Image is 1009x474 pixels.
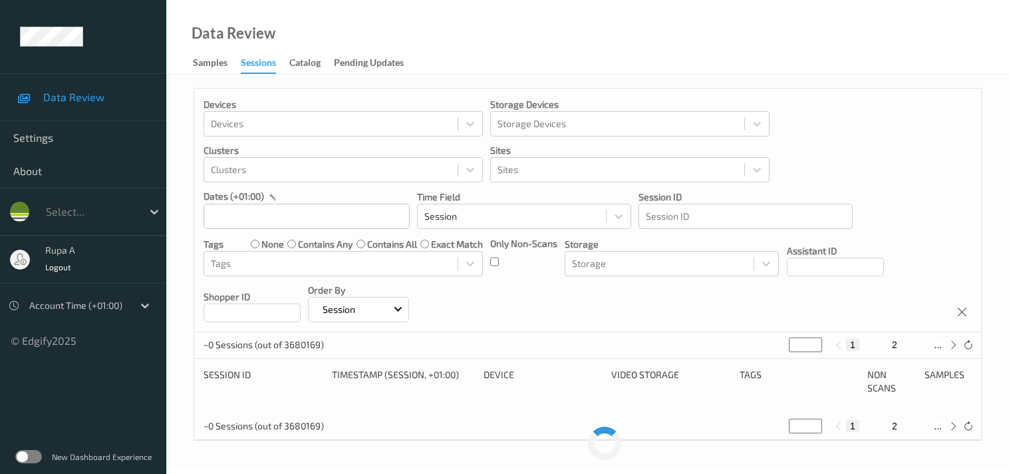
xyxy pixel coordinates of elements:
p: Assistant ID [787,244,884,258]
button: 1 [846,420,859,432]
p: Storage Devices [490,98,770,111]
a: Samples [193,54,241,73]
div: Pending Updates [334,56,404,73]
div: Samples [193,56,227,73]
div: Samples [925,368,972,395]
button: 2 [888,420,901,432]
button: 2 [888,339,901,351]
button: ... [930,420,946,432]
p: ~0 Sessions (out of 3680169) [204,338,324,352]
p: Sites [490,144,770,157]
div: Catalog [289,56,321,73]
div: Video Storage [611,368,730,395]
div: Sessions [241,56,276,74]
a: Pending Updates [334,54,417,73]
p: Only Non-Scans [490,237,557,250]
p: ~0 Sessions (out of 3680169) [204,419,324,433]
p: Storage [565,238,779,251]
p: Devices [204,98,483,111]
button: 1 [846,339,859,351]
label: exact match [431,238,483,251]
button: ... [930,339,946,351]
p: Order By [308,284,409,297]
label: none [261,238,284,251]
p: Session ID [639,190,853,204]
div: Timestamp (Session, +01:00) [332,368,474,395]
div: Session ID [204,368,323,395]
a: Catalog [289,54,334,73]
p: Session [318,303,360,316]
div: Non Scans [867,368,915,395]
a: Sessions [241,54,289,74]
div: Device [484,368,603,395]
p: Time Field [417,190,631,204]
div: Data Review [192,27,275,40]
p: Tags [204,238,223,251]
div: Tags [740,368,859,395]
label: contains all [367,238,417,251]
label: contains any [298,238,353,251]
p: Clusters [204,144,483,157]
p: dates (+01:00) [204,190,264,203]
p: Shopper ID [204,290,301,304]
